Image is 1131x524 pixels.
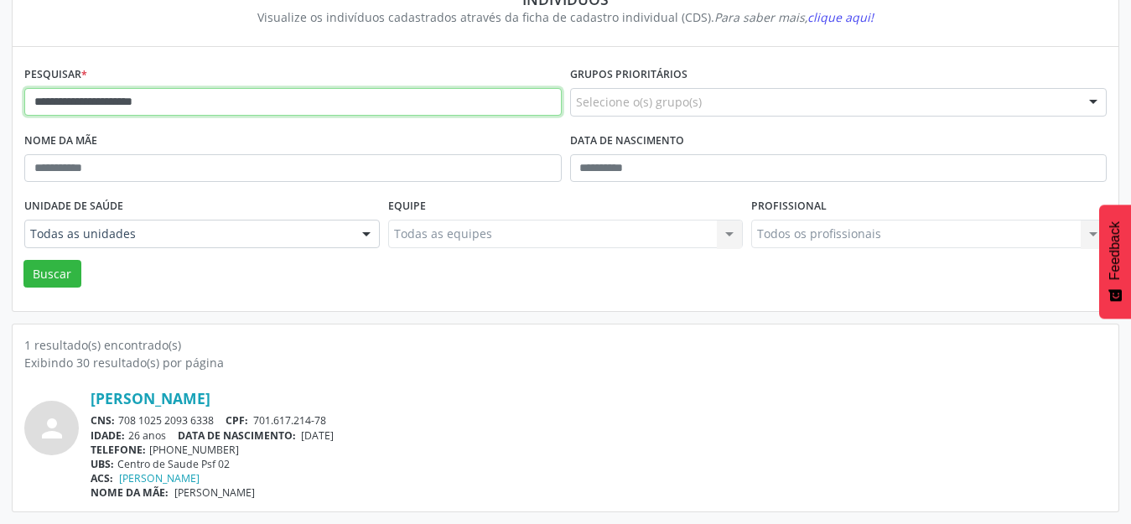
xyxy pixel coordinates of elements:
span: TELEFONE: [91,443,146,457]
label: Pesquisar [24,62,87,88]
a: [PERSON_NAME] [119,471,200,485]
button: Buscar [23,260,81,288]
span: clique aqui! [807,9,874,25]
div: Exibindo 30 resultado(s) por página [24,354,1107,371]
div: Centro de Saude Psf 02 [91,457,1107,471]
label: Grupos prioritários [570,62,687,88]
span: 701.617.214-78 [253,413,326,428]
span: DATA DE NASCIMENTO: [178,428,296,443]
div: 1 resultado(s) encontrado(s) [24,336,1107,354]
div: [PHONE_NUMBER] [91,443,1107,457]
span: UBS: [91,457,114,471]
div: 26 anos [91,428,1107,443]
span: Feedback [1108,221,1123,280]
div: 708 1025 2093 6338 [91,413,1107,428]
label: Profissional [751,194,827,220]
span: IDADE: [91,428,125,443]
a: [PERSON_NAME] [91,389,210,407]
span: [PERSON_NAME] [174,485,255,500]
span: CNS: [91,413,115,428]
div: Visualize os indivíduos cadastrados através da ficha de cadastro individual (CDS). [36,8,1095,26]
span: ACS: [91,471,113,485]
i: Para saber mais, [714,9,874,25]
span: CPF: [226,413,248,428]
span: Todas as unidades [30,226,345,242]
label: Data de nascimento [570,128,684,154]
span: NOME DA MÃE: [91,485,169,500]
label: Equipe [388,194,426,220]
span: Selecione o(s) grupo(s) [576,93,702,111]
label: Unidade de saúde [24,194,123,220]
span: [DATE] [301,428,334,443]
label: Nome da mãe [24,128,97,154]
i: person [37,413,67,444]
button: Feedback - Mostrar pesquisa [1099,205,1131,319]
